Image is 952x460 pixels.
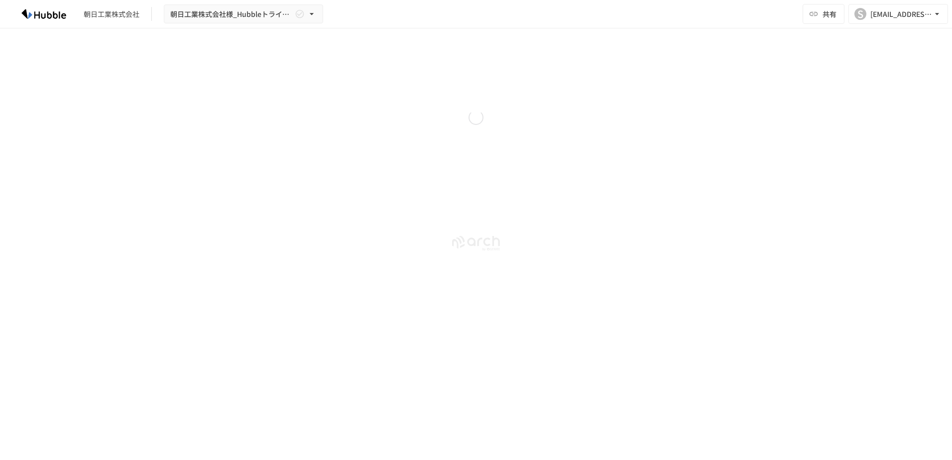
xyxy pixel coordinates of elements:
[164,4,323,24] button: 朝日工業株式会社様_Hubbleトライアル導入資料
[823,8,836,19] span: 共有
[848,4,948,24] button: S[EMAIL_ADDRESS][DOMAIN_NAME]
[870,8,932,20] div: [EMAIL_ADDRESS][DOMAIN_NAME]
[170,8,293,20] span: 朝日工業株式会社様_Hubbleトライアル導入資料
[803,4,844,24] button: 共有
[84,9,139,19] div: 朝日工業株式会社
[854,8,866,20] div: S
[12,6,76,22] img: HzDRNkGCf7KYO4GfwKnzITak6oVsp5RHeZBEM1dQFiQ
